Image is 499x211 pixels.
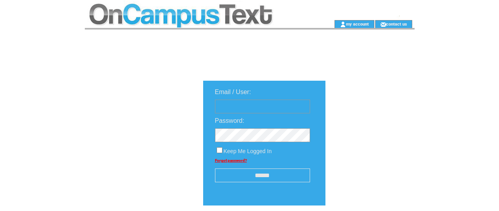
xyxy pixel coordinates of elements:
[340,21,346,28] img: account_icon.gif
[386,21,407,26] a: contact us
[380,21,386,28] img: contact_us_icon.gif
[215,117,245,124] span: Password:
[224,148,272,154] span: Keep Me Logged In
[215,158,247,163] a: Forgot password?
[215,89,251,95] span: Email / User:
[346,21,369,26] a: my account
